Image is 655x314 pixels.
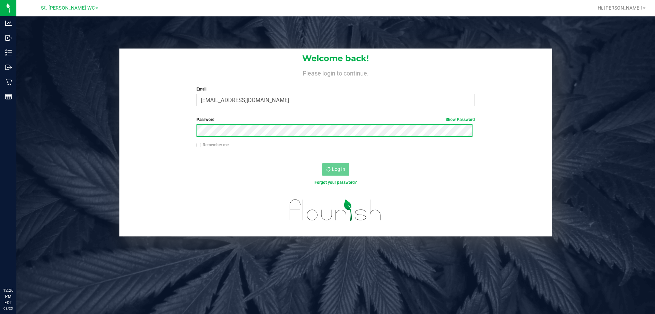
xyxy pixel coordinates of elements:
[41,5,95,11] span: St. [PERSON_NAME] WC
[446,117,475,122] a: Show Password
[5,49,12,56] inline-svg: Inventory
[332,166,345,172] span: Log In
[119,54,552,63] h1: Welcome back!
[5,79,12,85] inline-svg: Retail
[196,142,229,148] label: Remember me
[322,163,349,176] button: Log In
[3,287,13,306] p: 12:26 PM EDT
[3,306,13,311] p: 08/23
[196,86,475,92] label: Email
[119,68,552,77] h4: Please login to continue.
[281,193,390,228] img: flourish_logo.svg
[5,20,12,27] inline-svg: Analytics
[5,93,12,100] inline-svg: Reports
[598,5,642,11] span: Hi, [PERSON_NAME]!
[5,35,12,41] inline-svg: Inbound
[315,180,357,185] a: Forgot your password?
[5,64,12,71] inline-svg: Outbound
[196,143,201,148] input: Remember me
[196,117,215,122] span: Password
